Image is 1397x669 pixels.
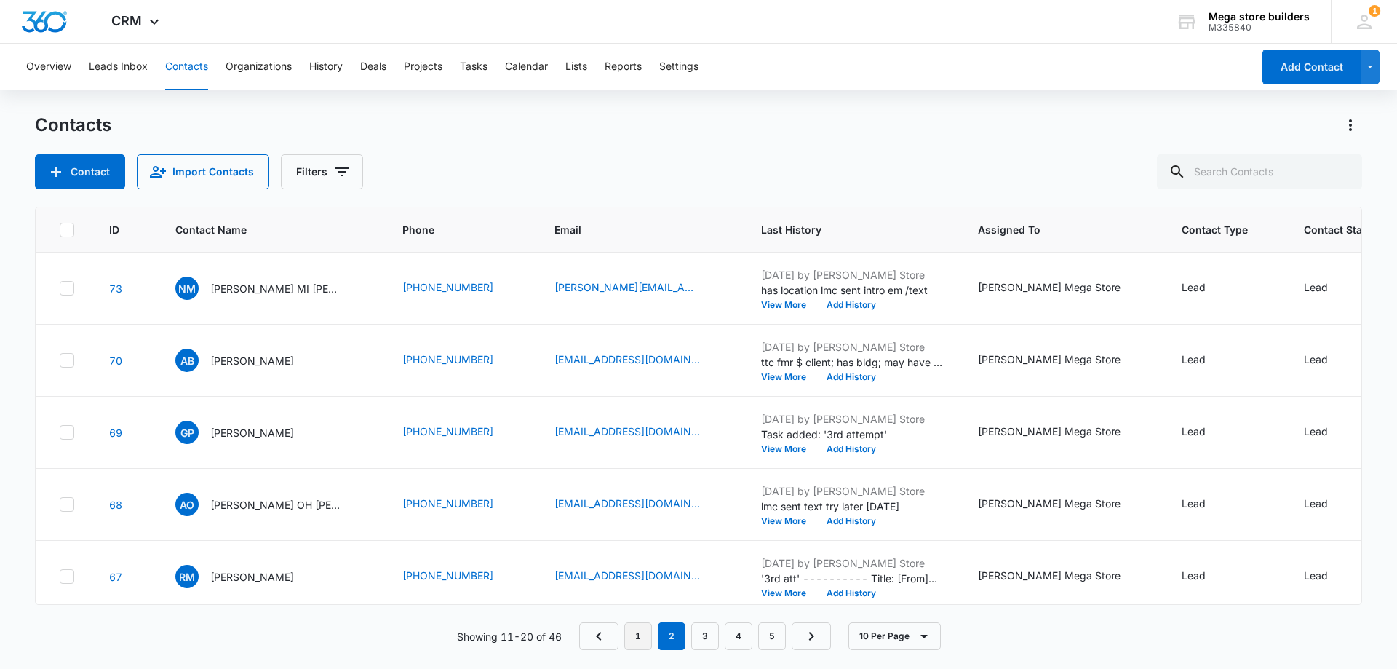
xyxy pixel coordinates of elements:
[1369,5,1380,17] span: 1
[1209,23,1310,33] div: account id
[816,445,886,454] button: Add History
[175,277,367,300] div: Contact Name - Nadeen MI George - Select to Edit Field
[554,496,700,511] a: [EMAIL_ADDRESS][DOMAIN_NAME]
[554,496,726,513] div: Email - silwad200@gmail.com - Select to Edit Field
[1304,568,1328,583] div: Lead
[165,44,208,90] button: Contacts
[1209,11,1310,23] div: account name
[978,280,1147,297] div: Assigned To - John Mega Store - Select to Edit Field
[554,352,726,369] div: Email - arease@hotmail.com - Select to Edit Field
[691,622,719,650] a: Page 3
[624,622,652,650] a: Page 1
[402,424,493,439] a: [PHONE_NUMBER]
[404,44,442,90] button: Projects
[402,568,493,583] a: [PHONE_NUMBER]
[978,280,1121,295] div: [PERSON_NAME] Mega Store
[1182,424,1232,441] div: Contact Type - Lead - Select to Edit Field
[35,114,111,136] h1: Contacts
[175,222,346,237] span: Contact Name
[309,44,343,90] button: History
[1304,424,1328,439] div: Lead
[761,355,943,370] p: ttc fmr $ client; has bldg; may have funds call wed
[175,493,199,516] span: AO
[1182,496,1232,513] div: Contact Type - Lead - Select to Edit Field
[978,496,1121,511] div: [PERSON_NAME] Mega Store
[978,424,1147,441] div: Assigned To - John Mega Store - Select to Edit Field
[761,589,816,598] button: View More
[761,427,943,442] p: Task added: '3rd attempt'
[1304,280,1328,295] div: Lead
[1304,496,1354,513] div: Contact Status - Lead - Select to Edit Field
[1182,496,1206,511] div: Lead
[1304,496,1328,511] div: Lead
[761,555,943,571] p: [DATE] by [PERSON_NAME] Store
[175,277,199,300] span: NM
[761,445,816,454] button: View More
[109,222,119,237] span: ID
[1304,352,1354,369] div: Contact Status - Lead - Select to Edit Field
[111,13,142,28] span: CRM
[109,499,122,511] a: Navigate to contact details page for Abdallah OH Hamed
[848,622,941,650] button: 10 Per Page
[1182,280,1232,297] div: Contact Type - Lead - Select to Edit Field
[1182,222,1248,237] span: Contact Type
[554,222,705,237] span: Email
[554,424,700,439] a: [EMAIL_ADDRESS][DOMAIN_NAME]
[1304,222,1378,237] span: Contact Status
[761,483,943,499] p: [DATE] by [PERSON_NAME] Store
[1369,5,1380,17] div: notifications count
[761,301,816,309] button: View More
[761,267,943,282] p: [DATE] by [PERSON_NAME] Store
[978,352,1147,369] div: Assigned To - John Mega Store - Select to Edit Field
[210,281,341,296] p: [PERSON_NAME] MI [PERSON_NAME]
[554,568,726,585] div: Email - richmine@mail.com - Select to Edit Field
[761,339,943,355] p: [DATE] by [PERSON_NAME] Store
[761,282,943,298] p: has location lmc sent intro em /text
[402,352,493,367] a: [PHONE_NUMBER]
[761,499,943,514] p: lmc sent text try later [DATE]
[978,568,1121,583] div: [PERSON_NAME] Mega Store
[175,493,367,516] div: Contact Name - Abdallah OH Hamed - Select to Edit Field
[1182,352,1232,369] div: Contact Type - Lead - Select to Edit Field
[281,154,363,189] button: Filters
[402,568,520,585] div: Phone - (240) 869-9364 - Select to Edit Field
[175,421,320,444] div: Contact Name - Giulio Panaccione - Select to Edit Field
[761,411,943,427] p: [DATE] by [PERSON_NAME] Store
[1339,114,1362,137] button: Actions
[109,282,122,295] a: Navigate to contact details page for Nadeen MI George
[978,222,1126,237] span: Assigned To
[725,622,752,650] a: Page 4
[360,44,386,90] button: Deals
[1182,352,1206,367] div: Lead
[1262,50,1361,84] button: Add Contact
[1304,352,1328,367] div: Lead
[1304,424,1354,441] div: Contact Status - Lead - Select to Edit Field
[109,571,122,583] a: Navigate to contact details page for Richard Mintah
[659,44,698,90] button: Settings
[761,373,816,381] button: View More
[1157,154,1362,189] input: Search Contacts
[210,353,294,368] p: [PERSON_NAME]
[554,568,700,583] a: [EMAIL_ADDRESS][DOMAIN_NAME]
[978,496,1147,513] div: Assigned To - John Mega Store - Select to Edit Field
[816,373,886,381] button: Add History
[1182,280,1206,295] div: Lead
[210,497,341,512] p: [PERSON_NAME] OH [PERSON_NAME]
[554,280,700,295] a: [PERSON_NAME][EMAIL_ADDRESS][DOMAIN_NAME]
[816,301,886,309] button: Add History
[35,154,125,189] button: Add Contact
[457,629,562,644] p: Showing 11-20 of 46
[1182,568,1232,585] div: Contact Type - Lead - Select to Edit Field
[175,565,199,588] span: RM
[137,154,269,189] button: Import Contacts
[402,222,498,237] span: Phone
[554,424,726,441] div: Email - ebonyhiott@icloud.com - Select to Edit Field
[210,425,294,440] p: [PERSON_NAME]
[402,496,520,513] div: Phone - (614) 556-8704 - Select to Edit Field
[505,44,548,90] button: Calendar
[761,222,922,237] span: Last History
[978,568,1147,585] div: Assigned To - John Mega Store - Select to Edit Field
[1304,568,1354,585] div: Contact Status - Lead - Select to Edit Field
[175,349,320,372] div: Contact Name - Andy B Rease - Select to Edit Field
[402,424,520,441] div: Phone - (854) 900-4255 - Select to Edit Field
